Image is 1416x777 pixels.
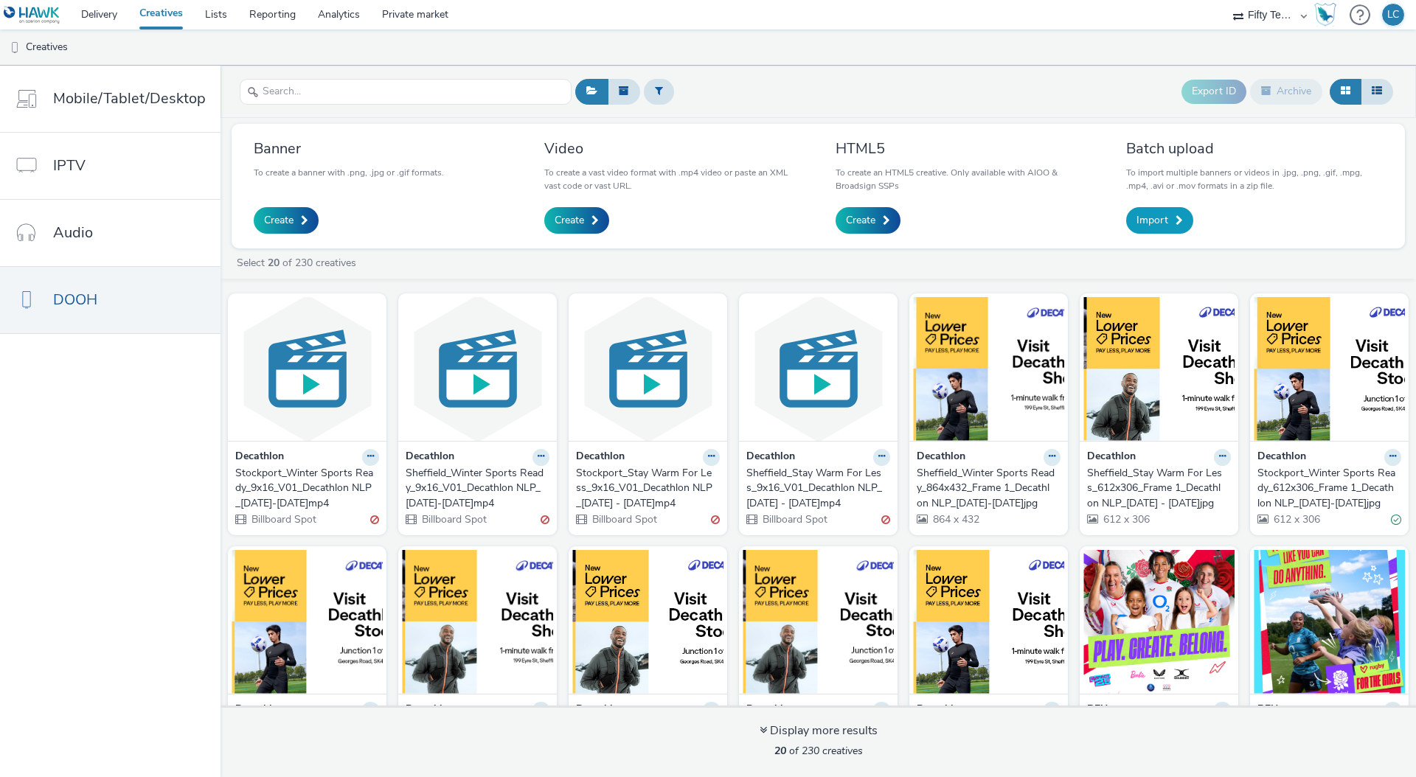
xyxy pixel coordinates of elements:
span: Mobile/Tablet/Desktop [53,88,206,109]
strong: Decathlon [235,449,284,466]
div: Invalid [370,512,379,528]
button: Archive [1250,79,1322,104]
img: RFU - GirlsParticipation - ForTheGirls - KV2 - D6 - 21st Aug visual [1254,550,1405,694]
p: To import multiple banners or videos in .jpg, .png, .gif, .mpg, .mp4, .avi or .mov formats in a z... [1126,166,1383,192]
div: Sheffield_Winter Sports Ready_864x432_Frame 1_Decathlon NLP_[DATE]-[DATE]jpg [917,466,1055,511]
a: Create [254,207,319,234]
span: Create [264,213,294,228]
div: Stockport_Winter Sports Ready_612x306_Frame 1_Decathlon NLP_[DATE]-[DATE]jpg [1257,466,1395,511]
span: of 230 creatives [774,744,863,758]
img: Stockport_Stay Warm For Less_9x16_V01_Decathlon NLP_26 Sept - 5 Oct.mp4 visual [572,297,723,441]
div: Sheffield_Stay Warm For Less_612x306_Frame 1_Decathlon NLP_[DATE] - [DATE]jpg [1087,466,1225,511]
img: Stockport_Stay Warm For Less_864x432_Frame 1_Decathlon NLP_26 Sept - 5 Oct.jpg visual [743,550,894,694]
strong: RFU [1087,702,1108,719]
a: Import [1126,207,1193,234]
a: Hawk Academy [1314,3,1342,27]
div: Invalid [881,512,890,528]
strong: RFU [1257,702,1278,719]
span: Billboard Spot [761,512,827,526]
strong: Decathlon [1087,449,1136,466]
span: DOOH [53,289,97,310]
a: Stockport_Stay Warm For Less_9x16_V01_Decathlon NLP_[DATE] - [DATE]mp4 [576,466,720,511]
p: To create an HTML5 creative. Only available with AIOO & Broadsign SSPs [836,166,1092,192]
div: Sheffield_Stay Warm For Less_9x16_V01_Decathlon NLP_[DATE] - [DATE]mp4 [746,466,884,511]
span: Create [846,213,875,228]
span: Import [1136,213,1168,228]
p: To create a vast video format with .mp4 video or paste an XML vast code or vast URL. [544,166,801,192]
img: Sheffield_Winter Sports Ready_864x432_Frame 1_Decathlon NLP_15-25 Sept.jpg visual [913,297,1064,441]
strong: Decathlon [1257,449,1306,466]
div: Invalid [541,512,549,528]
div: Display more results [760,722,878,739]
strong: Decathlon [576,702,625,719]
h3: HTML5 [836,139,1092,158]
a: Create [836,207,900,234]
img: Sheffield_Winter Sports Ready_9x16_V01_Decathlon NLP_15-25 Sept.mp4 visual [402,297,553,441]
div: Stockport_Winter Sports Ready_9x16_V01_Decathlon NLP_[DATE]-[DATE]mp4 [235,466,373,511]
span: IPTV [53,155,86,176]
strong: Decathlon [406,449,454,466]
h3: Banner [254,139,444,158]
strong: 20 [774,744,786,758]
img: Sheffield_Winter Sports Ready_612x306_Frame 1_Decathlon NLP_15-25 Sept.jpg visual [913,550,1064,694]
img: Stockport_Stay Warm For Less_612x306_Frame 1_Decathlon NLP_26 Sept - 5 Oct.jpg visual [572,550,723,694]
span: Billboard Spot [250,512,316,526]
strong: Decathlon [576,449,625,466]
span: Billboard Spot [420,512,487,526]
img: Sheffield_Stay Warm For Less_9x16_V01_Decathlon NLP_26 Sept - 5 Oct.mp4 visual [743,297,894,441]
img: Stockport_Winter Sports Ready_864x432_Frame 1_Decathlon NLP_15-25 Sept.jpg visual [232,550,383,694]
strong: Decathlon [917,449,965,466]
img: Stockport_Winter Sports Ready_612x306_Frame 1_Decathlon NLP_15-25 Sept.jpg visual [1254,297,1405,441]
span: 612 x 306 [1272,512,1320,526]
img: Stockport_Winter Sports Ready_9x16_V01_Decathlon NLP_15-25 Sept.mp4 visual [232,297,383,441]
strong: Decathlon [917,702,965,719]
span: Create [555,213,584,228]
div: Sheffield_Winter Sports Ready_9x16_V01_Decathlon NLP_[DATE]-[DATE]mp4 [406,466,544,511]
p: To create a banner with .png, .jpg or .gif formats. [254,166,444,179]
a: Stockport_Winter Sports Ready_9x16_V01_Decathlon NLP_[DATE]-[DATE]mp4 [235,466,379,511]
div: Valid [1391,512,1401,528]
h3: Video [544,139,801,158]
button: Table [1361,79,1393,104]
img: Sheffield_Stay Warm For Less_864x432_Frame 1_Decathlon NLP_26 Sept - 5 Oct.jpg visual [402,550,553,694]
button: Export ID [1181,80,1246,103]
a: Create [544,207,609,234]
span: Billboard Spot [591,512,657,526]
div: Invalid [711,512,720,528]
strong: 20 [268,256,280,270]
button: Grid [1330,79,1361,104]
img: RFU - Play Create Belong - DOOH D6 Statics - 28th Aug 2025 visual [1083,550,1235,694]
div: Stockport_Stay Warm For Less_9x16_V01_Decathlon NLP_[DATE] - [DATE]mp4 [576,466,714,511]
h3: Batch upload [1126,139,1383,158]
span: 864 x 432 [931,512,979,526]
img: Hawk Academy [1314,3,1336,27]
a: Stockport_Winter Sports Ready_612x306_Frame 1_Decathlon NLP_[DATE]-[DATE]jpg [1257,466,1401,511]
div: LC [1387,4,1399,26]
a: Sheffield_Winter Sports Ready_864x432_Frame 1_Decathlon NLP_[DATE]-[DATE]jpg [917,466,1061,511]
span: Audio [53,222,93,243]
span: 612 x 306 [1102,512,1150,526]
img: undefined Logo [4,6,60,24]
img: dooh [7,41,22,55]
input: Search... [240,79,572,105]
a: Sheffield_Stay Warm For Less_612x306_Frame 1_Decathlon NLP_[DATE] - [DATE]jpg [1087,466,1231,511]
a: Sheffield_Stay Warm For Less_9x16_V01_Decathlon NLP_[DATE] - [DATE]mp4 [746,466,890,511]
img: Sheffield_Stay Warm For Less_612x306_Frame 1_Decathlon NLP_26 Sept - 5 Oct.jpg visual [1083,297,1235,441]
strong: Decathlon [235,702,284,719]
a: Sheffield_Winter Sports Ready_9x16_V01_Decathlon NLP_[DATE]-[DATE]mp4 [406,466,549,511]
strong: Decathlon [746,702,795,719]
a: Select of 230 creatives [235,256,362,270]
strong: Decathlon [406,702,454,719]
strong: Decathlon [746,449,795,466]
